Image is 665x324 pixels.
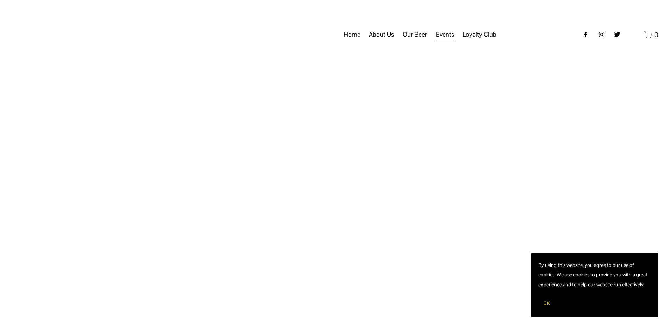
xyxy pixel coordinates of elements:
span: 0 [654,31,658,39]
span: OK [544,300,550,306]
button: OK [538,297,555,310]
img: Two Docs Brewing Co. [7,13,86,56]
a: instagram-unauth [598,31,605,38]
a: 0 items in cart [644,30,658,39]
span: About Us [369,29,394,41]
a: Facebook [582,31,589,38]
span: Our Beer [403,29,427,41]
p: By using this website, you agree to our use of cookies. We use cookies to provide you with a grea... [538,261,651,289]
a: folder dropdown [436,28,454,42]
section: Cookie banner [531,253,658,317]
a: twitter-unauth [614,31,621,38]
span: Loyalty Club [463,29,496,41]
a: Home [344,28,360,42]
a: folder dropdown [403,28,427,42]
span: Events [436,29,454,41]
a: folder dropdown [463,28,496,42]
a: folder dropdown [369,28,394,42]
